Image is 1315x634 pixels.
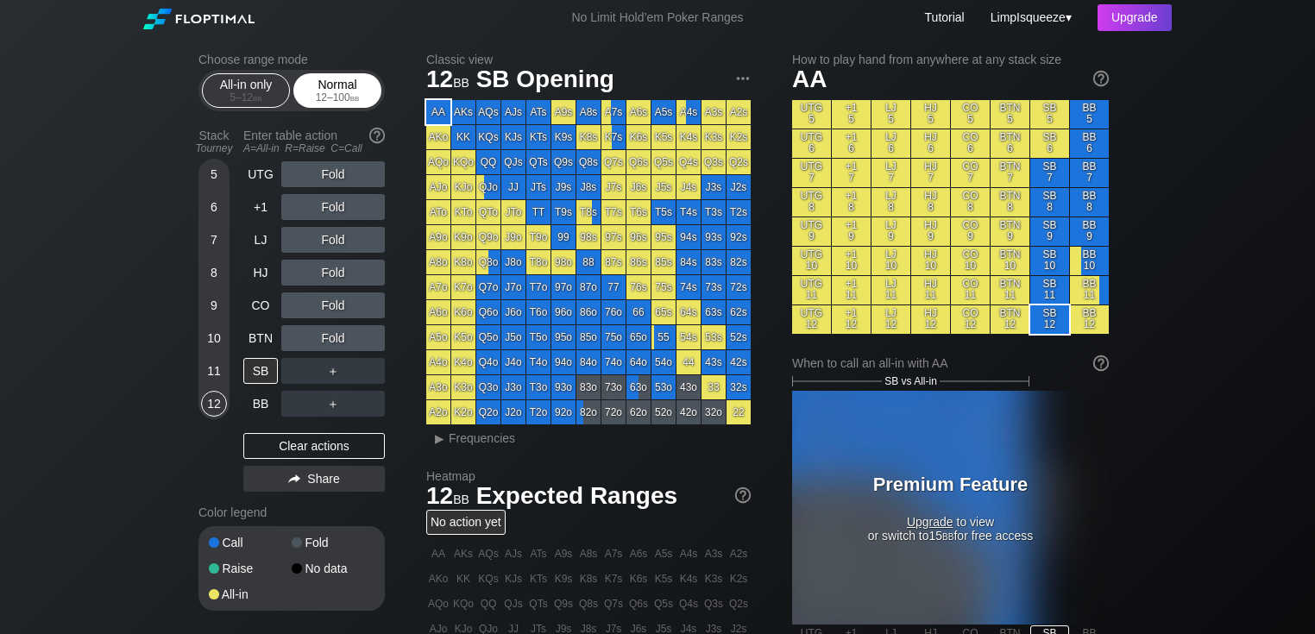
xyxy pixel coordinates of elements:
[281,227,385,253] div: Fold
[601,275,626,299] div: 77
[426,469,751,483] h2: Heatmap
[601,225,626,249] div: 97s
[601,200,626,224] div: T7s
[576,125,601,149] div: K8s
[702,375,726,399] div: 33
[991,247,1029,275] div: BTN 10
[727,275,751,299] div: 72s
[281,358,385,384] div: ＋
[198,53,385,66] h2: Choose range mode
[676,200,701,224] div: T4s
[651,400,676,424] div: 52o
[601,325,626,349] div: 75o
[1070,129,1109,158] div: BB 6
[201,227,227,253] div: 7
[1030,100,1069,129] div: SB 5
[551,150,576,174] div: Q9s
[201,194,227,220] div: 6
[676,375,701,399] div: 43o
[201,358,227,384] div: 11
[451,225,475,249] div: K9o
[626,350,651,374] div: 64o
[476,275,500,299] div: Q7o
[243,260,278,286] div: HJ
[526,125,551,149] div: KTs
[792,129,831,158] div: UTG 6
[243,142,385,154] div: A=All-in R=Raise C=Call
[676,300,701,324] div: 64s
[476,200,500,224] div: QTo
[451,150,475,174] div: KQo
[476,300,500,324] div: Q6o
[702,350,726,374] div: 43s
[281,161,385,187] div: Fold
[451,250,475,274] div: K8o
[871,129,910,158] div: LJ 6
[1070,276,1109,304] div: BB 11
[676,150,701,174] div: Q4s
[951,159,990,187] div: CO 7
[991,100,1029,129] div: BTN 5
[201,260,227,286] div: 8
[526,150,551,174] div: QTs
[545,10,769,28] div: No Limit Hold’em Poker Ranges
[501,100,525,124] div: AJs
[601,300,626,324] div: 76o
[951,100,990,129] div: CO 5
[281,391,385,417] div: ＋
[832,100,871,129] div: +1 5
[843,474,1059,496] h3: Premium Feature
[884,375,937,387] span: SB vs All-in
[501,300,525,324] div: J6o
[253,91,262,104] span: bb
[451,375,475,399] div: K3o
[733,486,752,505] img: help.32db89a4.svg
[651,375,676,399] div: 53o
[911,129,950,158] div: HJ 6
[727,250,751,274] div: 82s
[201,325,227,351] div: 10
[476,150,500,174] div: QQ
[651,100,676,124] div: A5s
[551,175,576,199] div: J9s
[626,150,651,174] div: Q6s
[991,10,1066,24] span: LimpIsqueeze
[1070,188,1109,217] div: BB 8
[201,161,227,187] div: 5
[1070,100,1109,129] div: BB 5
[871,100,910,129] div: LJ 5
[651,250,676,274] div: 85s
[702,150,726,174] div: Q3s
[911,217,950,246] div: HJ 9
[426,125,450,149] div: AKo
[292,562,374,574] div: No data
[626,250,651,274] div: 86s
[626,200,651,224] div: T6s
[651,175,676,199] div: J5s
[792,217,831,246] div: UTG 9
[243,466,385,492] div: Share
[501,275,525,299] div: J7o
[832,305,871,334] div: +1 12
[526,175,551,199] div: JTs
[676,400,701,424] div: 42o
[501,175,525,199] div: JJ
[986,8,1074,27] div: ▾
[551,100,576,124] div: A9s
[1070,247,1109,275] div: BB 10
[426,325,450,349] div: A5o
[651,125,676,149] div: K5s
[951,129,990,158] div: CO 6
[426,200,450,224] div: ATo
[1030,305,1069,334] div: SB 12
[651,325,676,349] div: 55
[1030,129,1069,158] div: SB 6
[243,391,278,417] div: BB
[426,400,450,424] div: A2o
[792,66,827,92] span: AA
[832,129,871,158] div: +1 6
[551,300,576,324] div: 96o
[209,588,292,600] div: All-in
[727,200,751,224] div: T2s
[676,275,701,299] div: 74s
